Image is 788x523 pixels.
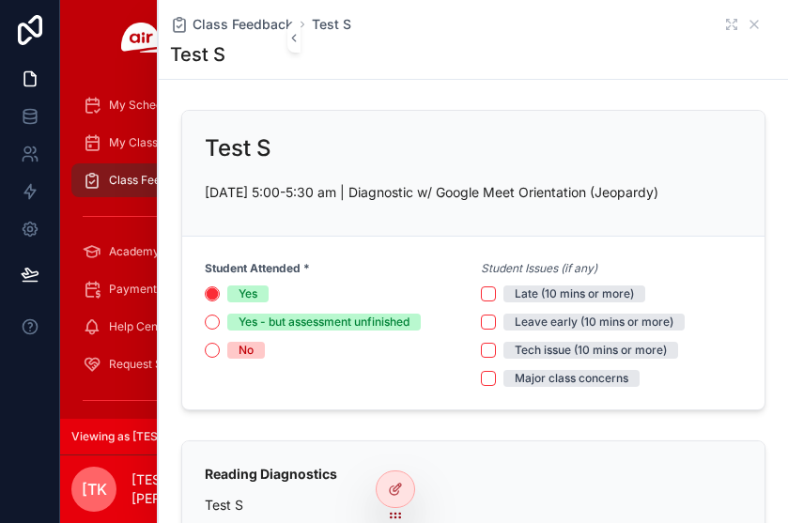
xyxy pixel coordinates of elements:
[109,244,160,259] span: Academy
[82,478,107,500] span: [TK
[205,495,742,515] p: Test S
[71,272,289,306] a: Payments
[515,370,628,387] div: Major class concerns
[239,314,409,331] div: Yes - but assessment unfinished
[515,342,667,359] div: Tech issue (10 mins or more)
[205,133,271,163] h2: Test S
[71,429,216,444] span: Viewing as [TEST] Teacher
[71,126,289,160] a: My Classes
[205,261,310,276] strong: Student Attended *
[205,466,337,482] strong: Reading Diagnostics
[109,282,162,297] span: Payments
[109,173,193,188] span: Class Feedback
[170,15,293,34] a: Class Feedback
[71,347,289,381] a: Request Substitutes
[109,98,178,113] span: My Schedule
[205,182,742,202] p: [DATE] 5:00-5:30 am | Diagnostic w/ Google Meet Orientation (Jeopardy)
[109,357,214,372] span: Request Substitutes
[121,23,239,53] img: App logo
[60,75,301,419] div: scrollable content
[109,319,173,334] span: Help Center
[312,15,351,34] a: Test S
[109,135,170,150] span: My Classes
[481,261,597,276] em: Student Issues (if any)
[71,163,289,197] a: Class Feedback
[71,88,289,122] a: My Schedule
[131,470,274,508] p: [TEST] Teacher [PERSON_NAME]
[239,285,257,302] div: Yes
[170,41,225,68] h1: Test S
[515,285,634,302] div: Late (10 mins or more)
[71,310,289,344] a: Help Center
[515,314,673,331] div: Leave early (10 mins or more)
[193,15,293,34] span: Class Feedback
[71,235,289,269] a: Academy
[239,342,254,359] div: No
